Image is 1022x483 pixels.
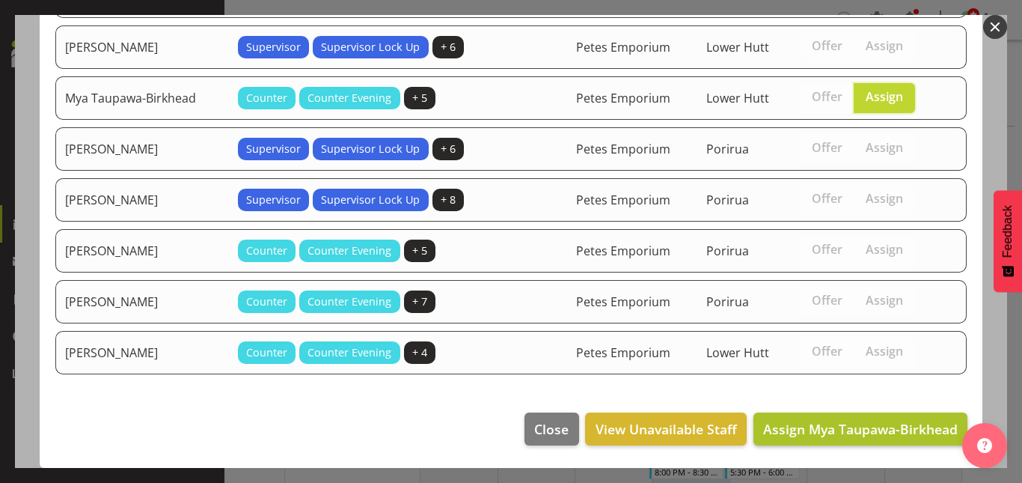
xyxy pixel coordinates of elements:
[812,293,842,308] span: Offer
[977,438,992,453] img: help-xxl-2.png
[55,178,229,222] td: [PERSON_NAME]
[866,89,903,104] span: Assign
[706,39,769,55] span: Lower Hutt
[576,243,670,259] span: Petes Emporium
[441,141,456,157] span: + 6
[812,242,842,257] span: Offer
[576,39,670,55] span: Petes Emporium
[55,76,229,120] td: Mya Taupawa-Birkhead
[1001,205,1015,258] span: Feedback
[994,190,1022,292] button: Feedback - Show survey
[812,191,842,206] span: Offer
[246,243,287,259] span: Counter
[866,140,903,155] span: Assign
[55,25,229,69] td: [PERSON_NAME]
[866,38,903,53] span: Assign
[246,141,301,157] span: Supervisor
[441,39,456,55] span: + 6
[246,344,287,361] span: Counter
[321,192,420,208] span: Supervisor Lock Up
[866,344,903,359] span: Assign
[321,39,420,55] span: Supervisor Lock Up
[55,280,229,323] td: [PERSON_NAME]
[412,243,427,259] span: + 5
[412,294,427,310] span: + 7
[585,413,746,446] button: View Unavailable Staff
[866,242,903,257] span: Assign
[321,141,420,157] span: Supervisor Lock Up
[763,420,958,438] span: Assign Mya Taupawa-Birkhead
[307,243,391,259] span: Counter Evening
[812,38,842,53] span: Offer
[55,229,229,273] td: [PERSON_NAME]
[706,344,769,361] span: Lower Hutt
[246,90,287,106] span: Counter
[576,90,670,106] span: Petes Emporium
[866,293,903,308] span: Assign
[576,294,670,310] span: Petes Emporium
[812,89,842,104] span: Offer
[55,127,229,171] td: [PERSON_NAME]
[524,413,578,446] button: Close
[534,419,569,439] span: Close
[866,191,903,206] span: Assign
[307,90,391,106] span: Counter Evening
[576,192,670,208] span: Petes Emporium
[246,294,287,310] span: Counter
[55,331,229,374] td: [PERSON_NAME]
[812,344,842,359] span: Offer
[246,192,301,208] span: Supervisor
[307,344,391,361] span: Counter Evening
[576,344,670,361] span: Petes Emporium
[706,294,749,310] span: Porirua
[576,141,670,157] span: Petes Emporium
[441,192,456,208] span: + 8
[706,192,749,208] span: Porirua
[246,39,301,55] span: Supervisor
[412,344,427,361] span: + 4
[307,294,391,310] span: Counter Evening
[706,141,749,157] span: Porirua
[753,413,967,446] button: Assign Mya Taupawa-Birkhead
[706,90,769,106] span: Lower Hutt
[412,90,427,106] span: + 5
[706,243,749,259] span: Porirua
[596,419,737,439] span: View Unavailable Staff
[812,140,842,155] span: Offer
